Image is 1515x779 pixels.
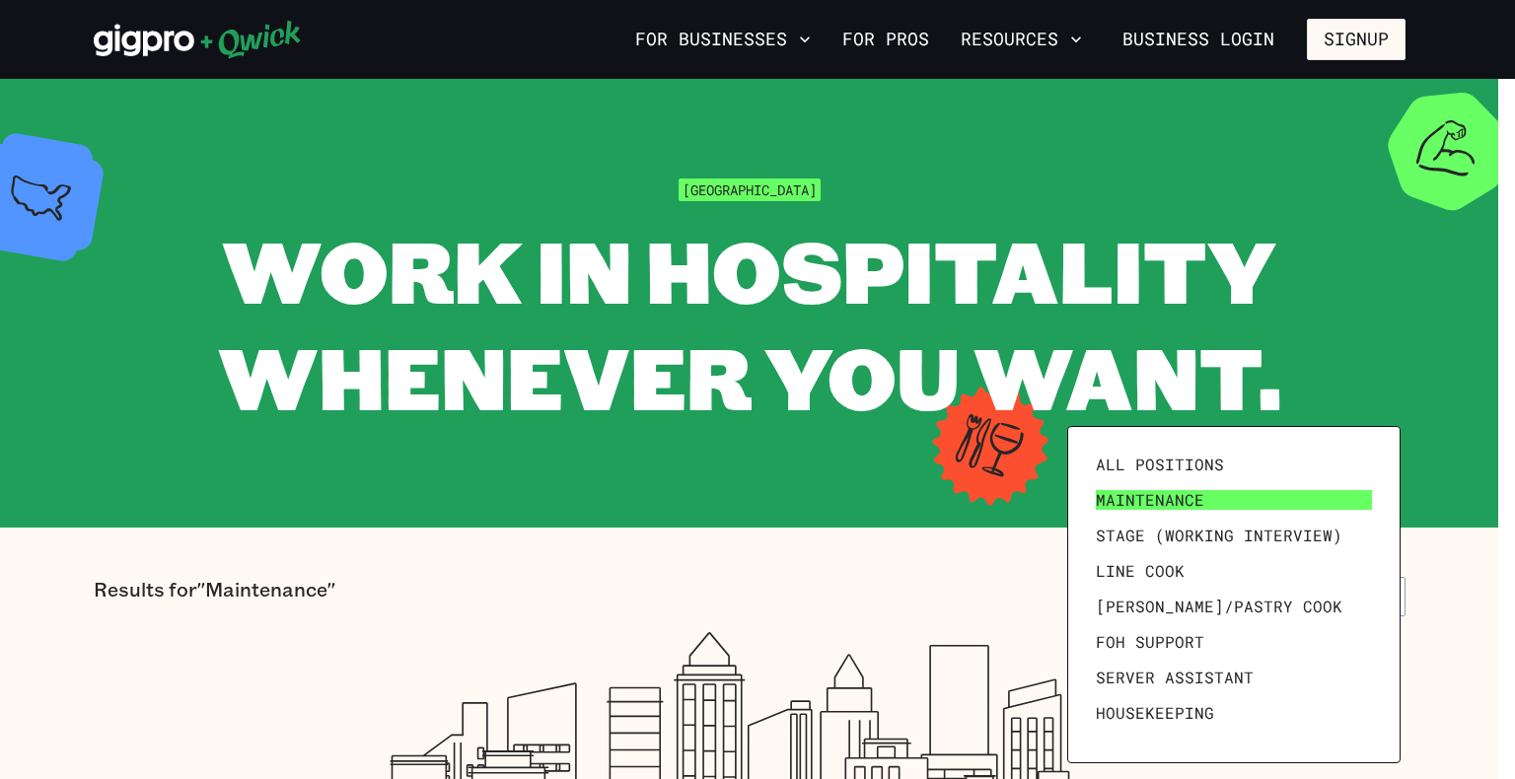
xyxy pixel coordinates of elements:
span: All Positions [1096,455,1224,474]
span: Stage (working interview) [1096,526,1342,545]
span: Housekeeping [1096,703,1214,723]
span: Maintenance [1096,490,1204,510]
ul: Filter by position [1088,447,1380,743]
span: FOH Support [1096,632,1204,652]
span: Server Assistant [1096,668,1254,687]
span: Prep Cook [1096,739,1185,758]
span: [PERSON_NAME]/Pastry Cook [1096,597,1342,616]
span: Line Cook [1096,561,1185,581]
